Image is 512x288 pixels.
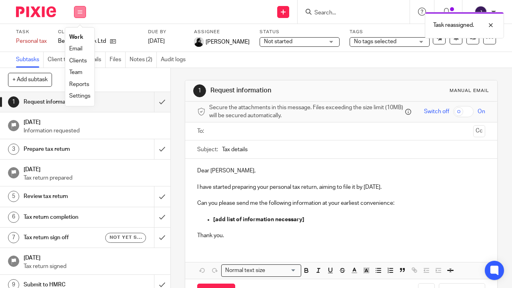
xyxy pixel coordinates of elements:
[110,52,126,68] a: Files
[8,96,19,108] div: 1
[197,146,218,154] label: Subject:
[24,116,162,126] h1: [DATE]
[450,88,489,94] div: Manual email
[16,6,56,17] img: Pixie
[16,52,44,68] a: Subtasks
[197,232,485,240] p: Thank you.
[474,6,487,18] img: svg%3E
[58,29,138,35] label: Client
[130,52,157,68] a: Notes (2)
[24,190,105,202] h1: Review tax return
[58,37,106,45] p: Belong At Work Ltd
[16,37,48,45] div: Personal tax
[354,39,396,44] span: No tags selected
[110,234,142,241] span: Not yet sent
[24,232,105,244] h1: Tax return sign off
[8,73,52,86] button: + Add subtask
[209,104,403,120] span: Secure the attachments in this message. Files exceeding the size limit (10MB) will be secured aut...
[197,183,485,191] p: I have started preparing your personal tax return, aiming to file it by [DATE].
[8,144,19,155] div: 3
[69,82,89,87] a: Reports
[69,70,82,75] a: Team
[433,21,474,29] p: Task reassigned.
[24,174,162,182] p: Tax return prepared
[194,29,250,35] label: Assignee
[148,29,184,35] label: Due by
[213,217,304,222] strong: [add list of information necessary]
[24,164,162,174] h1: [DATE]
[148,38,165,44] span: [DATE]
[206,38,250,46] span: [PERSON_NAME]
[24,143,105,155] h1: Prepare tax return
[264,39,292,44] span: Not started
[268,266,296,275] input: Search for option
[48,52,81,68] a: Client tasks
[193,84,206,97] div: 1
[223,266,267,275] span: Normal text size
[69,93,90,99] a: Settings
[69,34,83,40] a: Work
[194,37,204,47] img: PHOTO-2023-03-20-11-06-28%203.jpg
[24,252,162,262] h1: [DATE]
[8,191,19,202] div: 5
[478,108,485,116] span: On
[24,96,105,108] h1: Request information
[161,52,190,68] a: Audit logs
[24,262,162,270] p: Tax return signed
[85,52,106,68] a: Emails
[16,29,48,35] label: Task
[197,199,485,207] p: Can you please send me the following information at your earliest convenience:
[473,125,485,137] button: Cc
[8,232,19,243] div: 7
[197,167,485,175] p: Dear [PERSON_NAME],
[8,212,19,223] div: 6
[210,86,358,95] h1: Request information
[197,127,206,135] label: To:
[221,264,301,277] div: Search for option
[24,127,162,135] p: Information requested
[424,108,449,116] span: Switch off
[69,46,82,52] a: Email
[69,58,87,64] a: Clients
[24,211,105,223] h1: Tax return completion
